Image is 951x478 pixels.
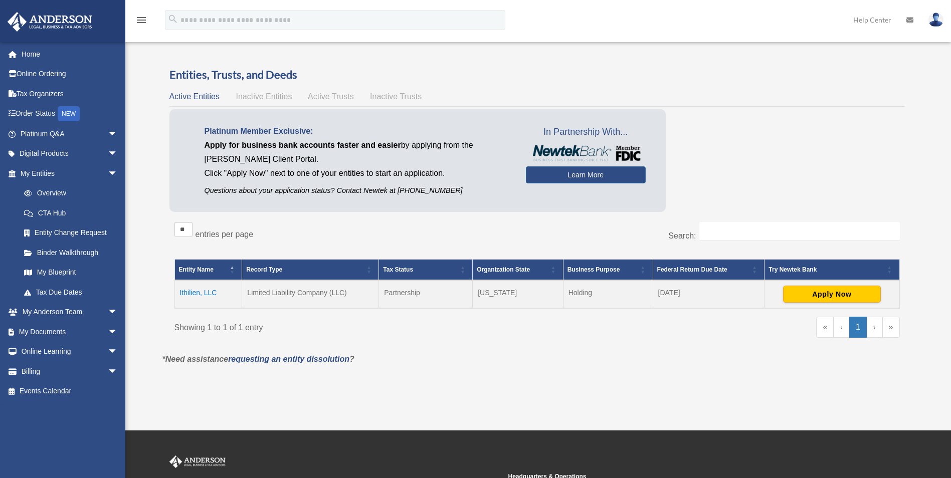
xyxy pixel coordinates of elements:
[5,12,95,32] img: Anderson Advisors Platinum Portal
[205,184,511,197] p: Questions about your application status? Contact Newtek at [PHONE_NUMBER]
[205,138,511,166] p: by applying from the [PERSON_NAME] Client Portal.
[7,342,133,362] a: Online Learningarrow_drop_down
[108,124,128,144] span: arrow_drop_down
[108,302,128,323] span: arrow_drop_down
[14,223,128,243] a: Entity Change Request
[236,92,292,101] span: Inactive Entities
[14,243,128,263] a: Binder Walkthrough
[205,141,401,149] span: Apply for business bank accounts faster and easier
[849,317,867,338] a: 1
[526,166,646,183] a: Learn More
[473,259,563,280] th: Organization State: Activate to sort
[108,322,128,342] span: arrow_drop_down
[473,280,563,308] td: [US_STATE]
[7,144,133,164] a: Digital Productsarrow_drop_down
[205,166,511,180] p: Click "Apply Now" next to one of your entities to start an application.
[379,259,473,280] th: Tax Status: Activate to sort
[228,355,349,363] a: requesting an entity dissolution
[477,266,530,273] span: Organization State
[563,259,653,280] th: Business Purpose: Activate to sort
[108,163,128,184] span: arrow_drop_down
[169,92,220,101] span: Active Entities
[7,361,133,381] a: Billingarrow_drop_down
[242,259,379,280] th: Record Type: Activate to sort
[7,84,133,104] a: Tax Organizers
[657,266,727,273] span: Federal Return Due Date
[167,14,178,25] i: search
[531,145,641,161] img: NewtekBankLogoSM.png
[7,104,133,124] a: Order StatusNEW
[7,322,133,342] a: My Documentsarrow_drop_down
[7,64,133,84] a: Online Ordering
[135,18,147,26] a: menu
[7,44,133,64] a: Home
[14,203,128,223] a: CTA Hub
[108,342,128,362] span: arrow_drop_down
[14,263,128,283] a: My Blueprint
[242,280,379,308] td: Limited Liability Company (LLC)
[668,231,696,240] label: Search:
[108,144,128,164] span: arrow_drop_down
[7,163,128,183] a: My Entitiesarrow_drop_down
[834,317,849,338] a: Previous
[162,355,354,363] em: *Need assistance ?
[783,286,881,303] button: Apply Now
[174,259,242,280] th: Entity Name: Activate to invert sorting
[765,259,899,280] th: Try Newtek Bank : Activate to sort
[928,13,943,27] img: User Pic
[370,92,422,101] span: Inactive Trusts
[379,280,473,308] td: Partnership
[135,14,147,26] i: menu
[169,67,905,83] h3: Entities, Trusts, and Deeds
[7,124,133,144] a: Platinum Q&Aarrow_drop_down
[882,317,900,338] a: Last
[14,183,123,203] a: Overview
[653,280,765,308] td: [DATE]
[526,124,646,140] span: In Partnership With...
[205,124,511,138] p: Platinum Member Exclusive:
[14,282,128,302] a: Tax Due Dates
[308,92,354,101] span: Active Trusts
[58,106,80,121] div: NEW
[246,266,282,273] span: Record Type
[7,381,133,401] a: Events Calendar
[174,280,242,308] td: Ithilien, LLC
[108,361,128,382] span: arrow_drop_down
[174,317,530,335] div: Showing 1 to 1 of 1 entry
[769,264,884,276] div: Try Newtek Bank
[816,317,834,338] a: First
[167,455,228,468] img: Anderson Advisors Platinum Portal
[563,280,653,308] td: Holding
[196,230,254,238] label: entries per page
[7,302,133,322] a: My Anderson Teamarrow_drop_down
[653,259,765,280] th: Federal Return Due Date: Activate to sort
[179,266,214,273] span: Entity Name
[383,266,413,273] span: Tax Status
[867,317,882,338] a: Next
[567,266,620,273] span: Business Purpose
